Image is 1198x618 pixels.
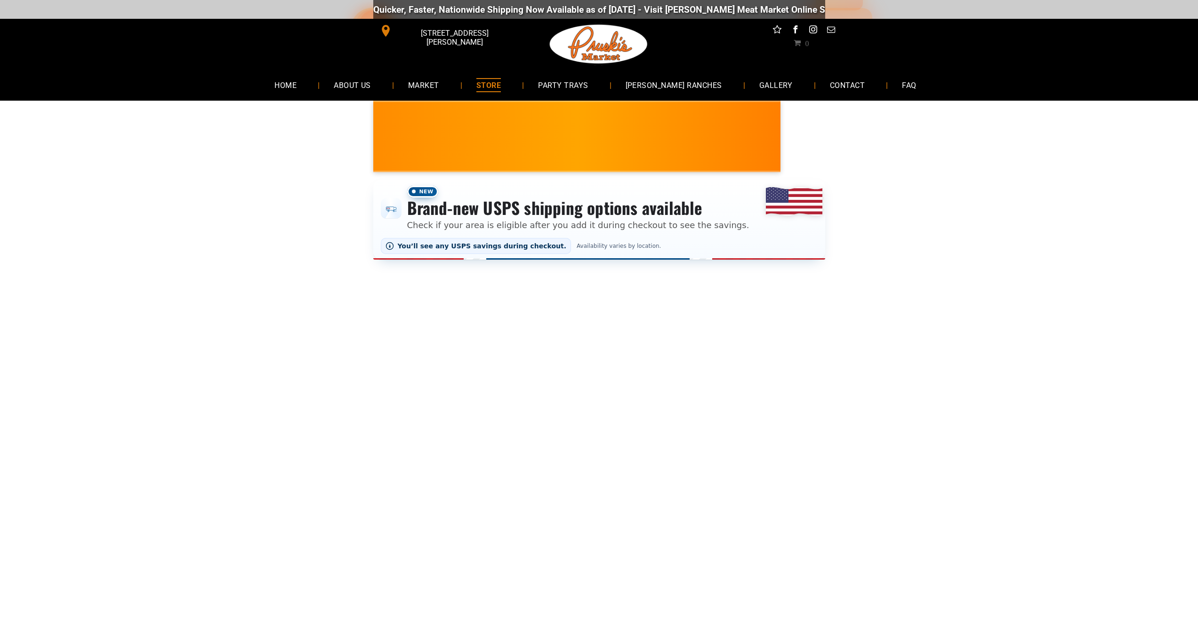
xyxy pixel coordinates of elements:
a: CONTACT [816,72,879,97]
a: ABOUT US [320,72,385,97]
a: instagram [807,24,819,38]
div: Quicker, Faster, Nationwide Shipping Now Available as of [DATE] - Visit [PERSON_NAME] Meat Market... [354,4,924,15]
span: Availability varies by location. [575,243,663,249]
a: [STREET_ADDRESS][PERSON_NAME] [373,24,517,38]
a: Social network [771,24,783,38]
a: facebook [789,24,801,38]
a: HOME [260,72,311,97]
span: New [407,186,438,198]
p: Check if your area is eligible after you add it during checkout to see the savings. [407,219,749,231]
span: [STREET_ADDRESS][PERSON_NAME] [394,24,515,51]
h3: Brand-new USPS shipping options available [407,198,749,218]
span: 0 [805,39,809,47]
a: [PERSON_NAME] RANCHES [611,72,736,97]
div: Shipping options announcement [373,180,825,260]
a: PARTY TRAYS [524,72,602,97]
img: Pruski-s+Market+HQ+Logo2-1920w.png [548,19,650,70]
a: GALLERY [745,72,807,97]
span: You’ll see any USPS savings during checkout. [398,242,567,250]
a: FAQ [888,72,930,97]
span: [PERSON_NAME] MARKET [753,143,938,158]
a: MARKET [394,72,453,97]
a: STORE [462,72,515,97]
a: email [825,24,837,38]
